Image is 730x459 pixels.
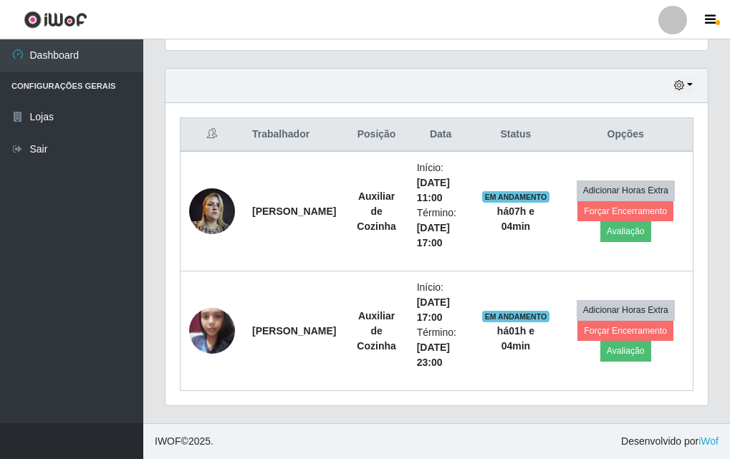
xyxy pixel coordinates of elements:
li: Término: [417,206,465,251]
th: Trabalhador [244,118,345,152]
button: Avaliação [600,221,651,241]
button: Adicionar Horas Extra [577,300,675,320]
strong: Auxiliar de Cozinha [357,310,395,352]
strong: há 07 h e 04 min [497,206,534,232]
a: iWof [698,435,719,447]
img: 1737943113754.jpeg [189,300,235,361]
button: Avaliação [600,341,651,361]
strong: há 01 h e 04 min [497,325,534,352]
li: Início: [417,160,465,206]
span: © 2025 . [155,434,213,449]
th: Data [408,118,474,152]
strong: Auxiliar de Cozinha [357,190,395,232]
span: EM ANDAMENTO [482,311,550,322]
th: Status [473,118,558,152]
time: [DATE] 17:00 [417,296,450,323]
th: Posição [345,118,408,152]
button: Adicionar Horas Extra [577,180,675,200]
span: IWOF [155,435,181,447]
span: EM ANDAMENTO [482,191,550,203]
img: 1672867768596.jpeg [189,180,235,241]
span: Desenvolvido por [621,434,719,449]
li: Término: [417,325,465,370]
button: Forçar Encerramento [577,201,673,221]
img: CoreUI Logo [24,11,87,29]
strong: [PERSON_NAME] [252,206,336,217]
time: [DATE] 17:00 [417,222,450,248]
th: Opções [558,118,693,152]
button: Forçar Encerramento [577,321,673,341]
strong: [PERSON_NAME] [252,325,336,337]
time: [DATE] 11:00 [417,177,450,203]
li: Início: [417,280,465,325]
time: [DATE] 23:00 [417,342,450,368]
